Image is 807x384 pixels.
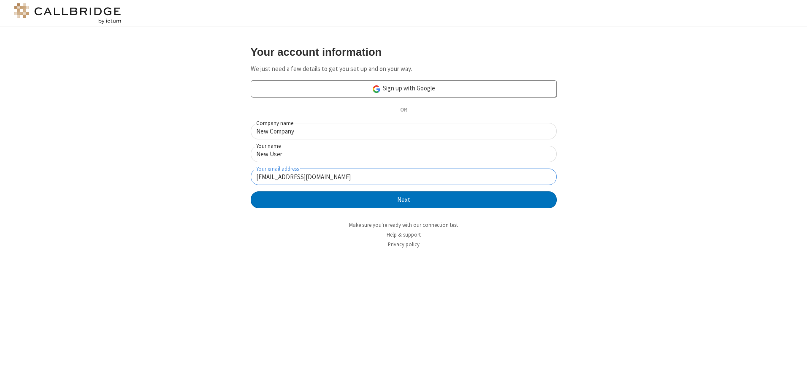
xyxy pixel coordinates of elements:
[251,123,557,139] input: Company name
[397,104,410,116] span: OR
[388,241,420,248] a: Privacy policy
[251,191,557,208] button: Next
[251,80,557,97] a: Sign up with Google
[349,221,458,229] a: Make sure you're ready with our connection test
[251,169,557,185] input: Your email address
[251,46,557,58] h3: Your account information
[251,64,557,74] p: We just need a few details to get you set up and on your way.
[387,231,421,238] a: Help & support
[13,3,122,24] img: logo@2x.png
[251,146,557,162] input: Your name
[372,84,381,94] img: google-icon.png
